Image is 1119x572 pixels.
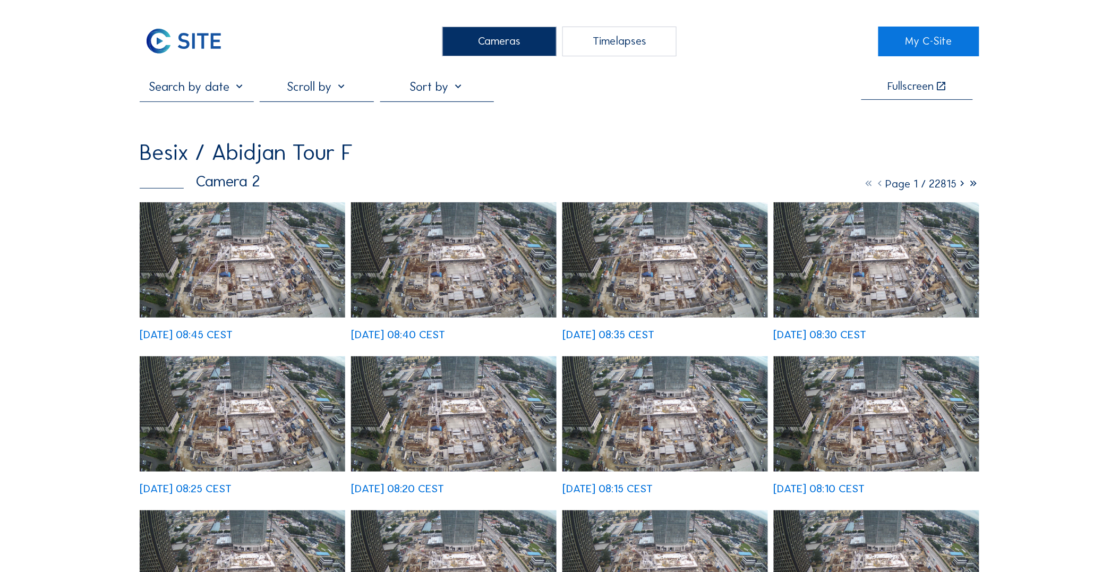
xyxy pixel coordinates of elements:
a: My C-Site [878,27,979,56]
div: [DATE] 08:15 CEST [562,483,653,494]
div: Camera 2 [140,174,259,189]
img: image_52677865 [140,202,345,318]
img: image_52677577 [562,202,768,318]
div: [DATE] 08:35 CEST [562,329,654,340]
div: [DATE] 08:25 CEST [140,483,232,494]
div: Besix / Abidjan Tour F [140,141,353,164]
img: image_52677637 [351,202,557,318]
div: Cameras [442,27,557,56]
img: C-SITE Logo [140,27,227,56]
div: [DATE] 08:10 CEST [774,483,865,494]
img: image_52677314 [140,356,345,472]
div: [DATE] 08:20 CEST [351,483,444,494]
div: Fullscreen [887,81,934,92]
div: [DATE] 08:45 CEST [140,329,233,340]
input: Search by date 󰅀 [140,79,254,94]
img: image_52676949 [562,356,768,472]
img: image_52676859 [774,356,979,472]
div: [DATE] 08:40 CEST [351,329,445,340]
a: C-SITE Logo [140,27,241,56]
div: Timelapses [562,27,677,56]
span: Page 1 / 22815 [886,177,957,191]
div: [DATE] 08:30 CEST [774,329,867,340]
img: image_52677450 [774,202,979,318]
img: image_52677058 [351,356,557,472]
